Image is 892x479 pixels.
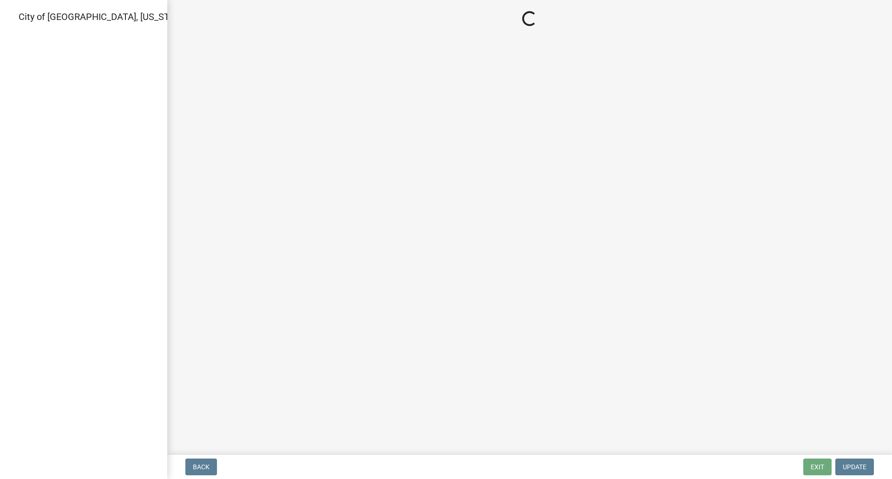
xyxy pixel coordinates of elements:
[185,459,217,475] button: Back
[803,459,832,475] button: Exit
[193,463,210,471] span: Back
[843,463,866,471] span: Update
[835,459,874,475] button: Update
[19,11,188,22] span: City of [GEOGRAPHIC_DATA], [US_STATE]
